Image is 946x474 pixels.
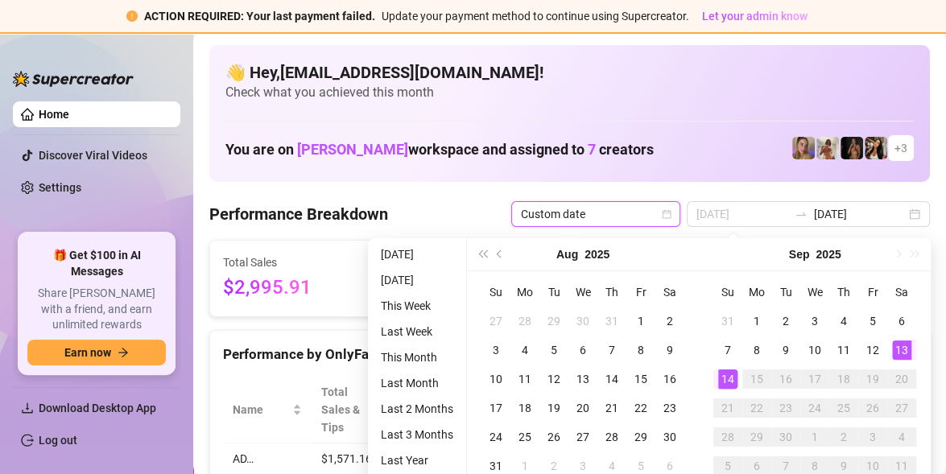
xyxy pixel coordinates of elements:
[747,398,766,418] div: 22
[39,402,156,414] span: Download Desktop App
[776,369,795,389] div: 16
[713,422,742,451] td: 2025-09-28
[805,427,824,447] div: 1
[829,307,858,336] td: 2025-09-04
[805,340,824,360] div: 10
[374,425,460,444] li: Last 3 Months
[655,422,684,451] td: 2025-08-30
[27,286,166,333] span: Share [PERSON_NAME] with a friend, and earn unlimited rewards
[702,10,808,23] span: Let your admin know
[863,311,882,331] div: 5
[713,307,742,336] td: 2025-08-31
[515,311,535,331] div: 28
[805,398,824,418] div: 24
[696,205,788,223] input: Start date
[829,394,858,422] td: 2025-09-25
[539,394,568,422] td: 2025-08-19
[602,340,622,360] div: 7
[481,365,510,394] td: 2025-08-10
[747,427,766,447] div: 29
[655,394,684,422] td: 2025-08-23
[655,307,684,336] td: 2025-08-02
[573,340,593,360] div: 6
[829,278,858,307] th: Th
[297,141,408,158] span: [PERSON_NAME]
[126,10,138,22] span: exclamation-circle
[556,238,578,270] button: Choose a month
[660,311,680,331] div: 2
[486,340,506,360] div: 3
[771,365,800,394] td: 2025-09-16
[539,365,568,394] td: 2025-08-12
[597,394,626,422] td: 2025-08-21
[539,422,568,451] td: 2025-08-26
[118,347,129,358] span: arrow-right
[858,307,887,336] td: 2025-09-05
[39,434,77,447] a: Log out
[863,340,882,360] div: 12
[223,253,366,271] span: Total Sales
[597,365,626,394] td: 2025-08-14
[631,369,651,389] div: 15
[887,422,916,451] td: 2025-10-04
[834,311,853,331] div: 4
[568,336,597,365] td: 2025-08-06
[718,369,737,389] div: 14
[713,336,742,365] td: 2025-09-07
[568,278,597,307] th: We
[771,307,800,336] td: 2025-09-02
[800,307,829,336] td: 2025-09-03
[771,422,800,451] td: 2025-09-30
[858,394,887,422] td: 2025-09-26
[39,108,69,121] a: Home
[626,336,655,365] td: 2025-08-08
[662,209,671,219] span: calendar
[27,248,166,279] span: 🎁 Get $100 in AI Messages
[312,377,390,443] th: Total Sales & Tips
[13,71,134,87] img: logo-BBDzfeDw.svg
[660,340,680,360] div: 9
[481,394,510,422] td: 2025-08-17
[544,427,564,447] div: 26
[539,278,568,307] th: Tu
[374,451,460,470] li: Last Year
[374,399,460,418] li: Last 2 Months
[64,346,111,359] span: Earn now
[834,398,853,418] div: 25
[776,427,795,447] div: 30
[795,208,808,221] span: to
[742,422,771,451] td: 2025-09-29
[27,340,166,365] button: Earn nowarrow-right
[539,336,568,365] td: 2025-08-05
[655,365,684,394] td: 2025-08-16
[233,401,289,418] span: Name
[374,373,460,393] li: Last Month
[892,398,911,418] div: 27
[660,427,680,447] div: 30
[568,422,597,451] td: 2025-08-27
[626,307,655,336] td: 2025-08-01
[660,398,680,418] div: 23
[626,365,655,394] td: 2025-08-15
[602,398,622,418] div: 21
[805,369,824,389] div: 17
[858,365,887,394] td: 2025-09-19
[776,398,795,418] div: 23
[713,278,742,307] th: Su
[829,365,858,394] td: 2025-09-18
[602,369,622,389] div: 14
[144,10,375,23] strong: ACTION REQUIRED: Your last payment failed.
[481,422,510,451] td: 2025-08-24
[568,394,597,422] td: 2025-08-20
[510,278,539,307] th: Mo
[858,278,887,307] th: Fr
[573,311,593,331] div: 30
[829,422,858,451] td: 2025-10-02
[892,340,911,360] div: 13
[223,344,671,365] div: Performance by OnlyFans Creator
[374,270,460,290] li: [DATE]
[510,365,539,394] td: 2025-08-11
[795,208,808,221] span: swap-right
[544,369,564,389] div: 12
[626,422,655,451] td: 2025-08-29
